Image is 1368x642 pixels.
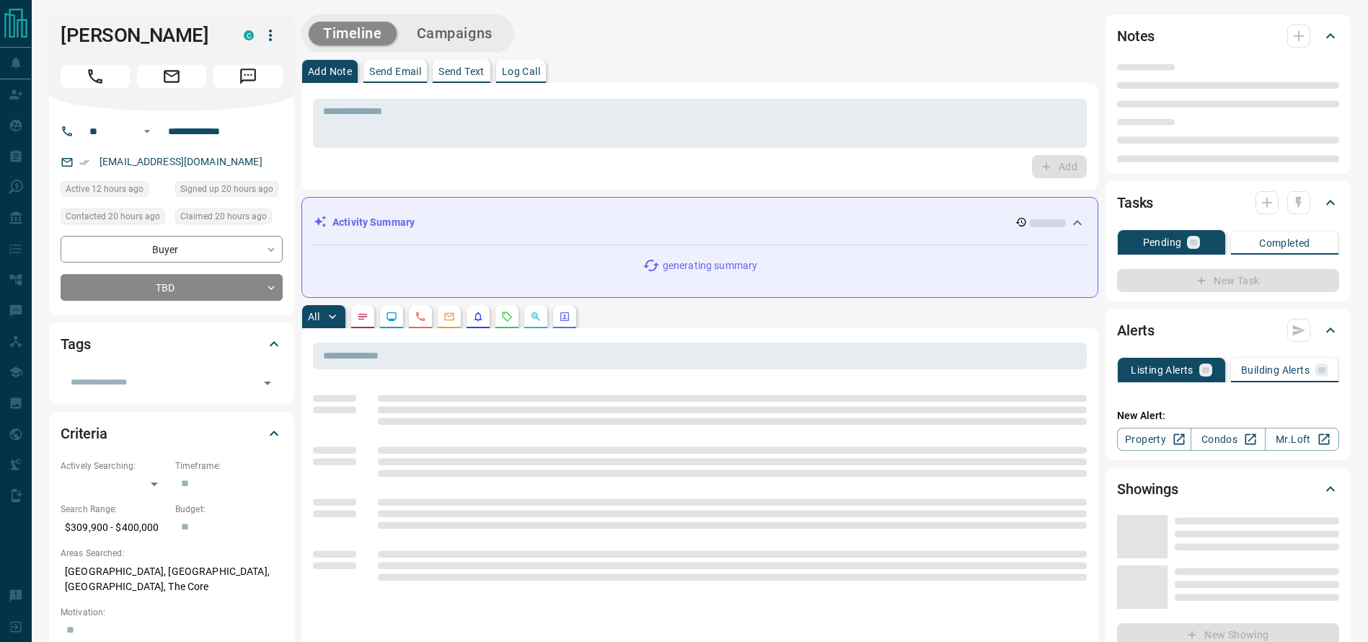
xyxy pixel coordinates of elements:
span: Email [137,65,206,88]
p: Listing Alerts [1131,365,1193,375]
p: Completed [1259,238,1310,248]
div: Notes [1117,19,1339,53]
span: Active 12 hours ago [66,182,144,196]
p: Send Email [369,66,421,76]
div: Criteria [61,416,283,451]
svg: Agent Actions [559,311,570,322]
span: Call [61,65,130,88]
svg: Email Verified [79,157,89,167]
svg: Opportunities [530,311,542,322]
svg: Notes [357,311,369,322]
h2: Tags [61,333,90,356]
p: [GEOGRAPHIC_DATA], [GEOGRAPHIC_DATA], [GEOGRAPHIC_DATA], The Core [61,560,283,599]
p: Pending [1143,237,1182,247]
p: generating summary [663,258,757,273]
a: Property [1117,428,1191,451]
h1: [PERSON_NAME] [61,24,222,47]
div: Mon Sep 15 2025 [61,208,168,229]
div: Alerts [1117,313,1339,348]
p: New Alert: [1117,408,1339,423]
h2: Tasks [1117,191,1153,214]
span: Signed up 20 hours ago [180,182,273,196]
p: Building Alerts [1241,365,1310,375]
div: condos.ca [244,30,254,40]
p: Log Call [502,66,540,76]
p: Areas Searched: [61,547,283,560]
div: Mon Sep 15 2025 [61,181,168,201]
div: Buyer [61,236,283,263]
div: Mon Sep 15 2025 [175,208,283,229]
h2: Showings [1117,478,1178,501]
div: Activity Summary [314,209,1086,236]
p: Budget: [175,503,283,516]
button: Open [138,123,156,140]
a: Mr.Loft [1265,428,1339,451]
p: Actively Searching: [61,459,168,472]
span: Claimed 20 hours ago [180,209,267,224]
p: All [308,312,319,322]
h2: Notes [1117,25,1155,48]
button: Campaigns [402,22,507,45]
p: Search Range: [61,503,168,516]
div: Tags [61,327,283,361]
button: Open [257,373,278,393]
p: $309,900 - $400,000 [61,516,168,540]
p: Timeframe: [175,459,283,472]
h2: Criteria [61,422,107,445]
div: Tasks [1117,185,1339,220]
svg: Emails [444,311,455,322]
p: Add Note [308,66,352,76]
svg: Lead Browsing Activity [386,311,397,322]
div: TBD [61,274,283,301]
svg: Listing Alerts [472,311,484,322]
span: Contacted 20 hours ago [66,209,160,224]
svg: Requests [501,311,513,322]
button: Timeline [309,22,397,45]
a: [EMAIL_ADDRESS][DOMAIN_NAME] [100,156,262,167]
h2: Alerts [1117,319,1155,342]
p: Send Text [438,66,485,76]
a: Condos [1191,428,1265,451]
p: Motivation: [61,606,283,619]
svg: Calls [415,311,426,322]
div: Mon Sep 15 2025 [175,181,283,201]
span: Message [213,65,283,88]
div: Showings [1117,472,1339,506]
p: Activity Summary [332,215,415,230]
